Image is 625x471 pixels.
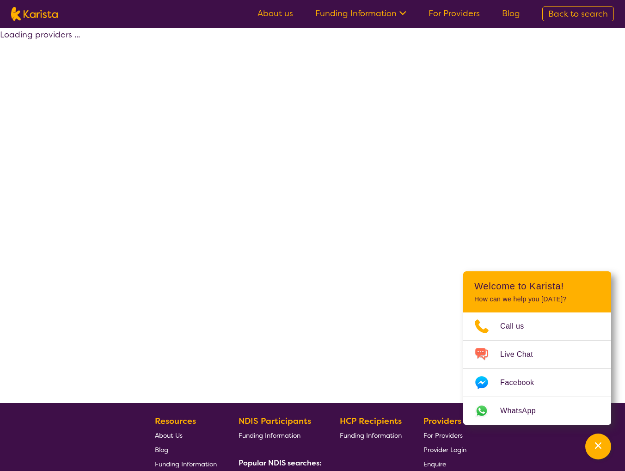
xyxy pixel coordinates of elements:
b: NDIS Participants [239,416,311,427]
ul: Choose channel [463,312,611,425]
span: Blog [155,446,168,454]
a: Blog [155,442,217,457]
span: Funding Information [340,431,402,440]
span: Funding Information [155,460,217,468]
a: Back to search [542,6,614,21]
a: Funding Information [340,428,402,442]
a: Funding Information [239,428,318,442]
a: Enquire [423,457,466,471]
p: How can we help you [DATE]? [474,295,600,303]
a: Web link opens in a new tab. [463,397,611,425]
a: About us [257,8,293,19]
b: Resources [155,416,196,427]
span: Provider Login [423,446,466,454]
div: Channel Menu [463,271,611,425]
a: Blog [502,8,520,19]
a: Funding Information [315,8,406,19]
button: Channel Menu [585,434,611,459]
a: Provider Login [423,442,466,457]
span: Call us [500,319,535,333]
a: For Providers [429,8,480,19]
a: For Providers [423,428,466,442]
img: Karista logo [11,7,58,21]
span: Back to search [548,8,608,19]
span: Facebook [500,376,545,390]
a: About Us [155,428,217,442]
span: Live Chat [500,348,544,361]
b: Popular NDIS searches: [239,458,322,468]
span: For Providers [423,431,463,440]
span: About Us [155,431,183,440]
b: Providers [423,416,461,427]
span: Enquire [423,460,446,468]
h2: Welcome to Karista! [474,281,600,292]
span: Funding Information [239,431,300,440]
span: WhatsApp [500,404,547,418]
a: Funding Information [155,457,217,471]
b: HCP Recipients [340,416,402,427]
